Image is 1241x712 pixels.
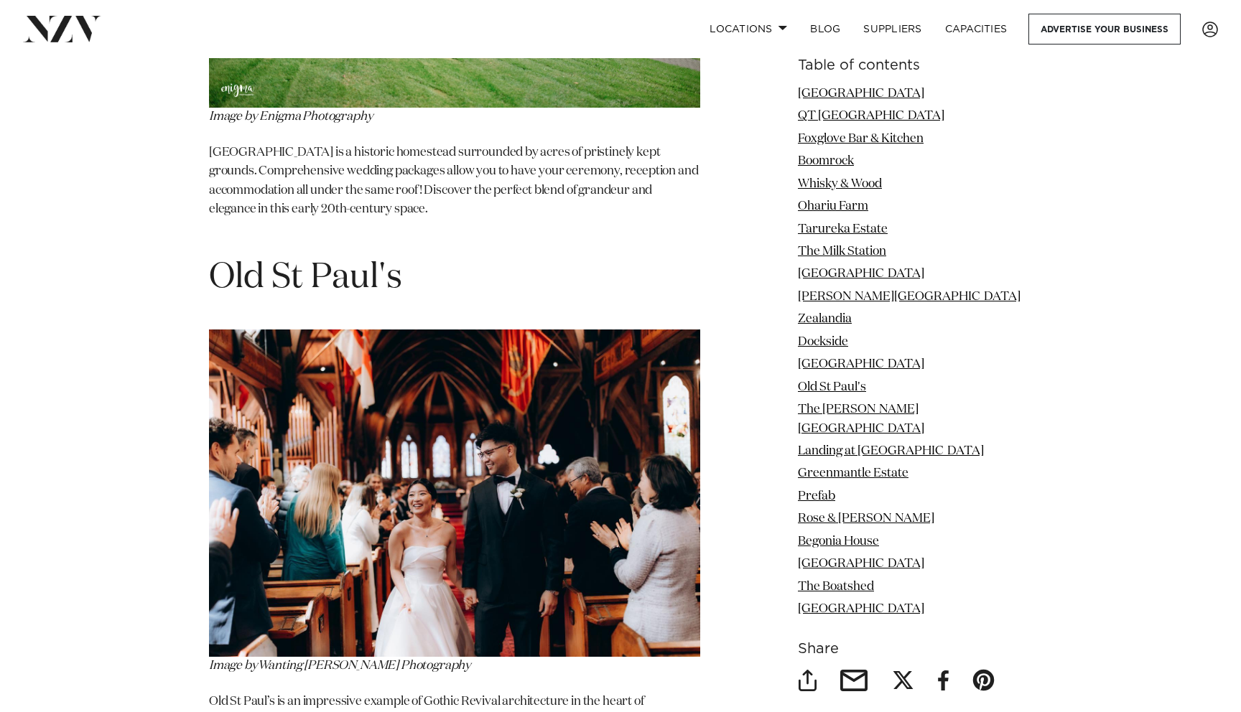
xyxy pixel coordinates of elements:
em: Wanting [PERSON_NAME] Photography [209,660,471,672]
a: Prefab [798,490,835,502]
a: Rose & [PERSON_NAME] [798,512,934,525]
a: QT [GEOGRAPHIC_DATA] [798,110,944,122]
a: Locations [698,14,799,44]
a: Advertise your business [1028,14,1181,44]
a: Foxglove Bar & Kitchen [798,133,924,145]
a: Whisky & Wood [798,178,882,190]
a: BLOG [799,14,852,44]
a: Greenmantle Estate [798,467,908,479]
a: SUPPLIERS [852,14,933,44]
a: Old St Paul's [798,381,866,393]
a: The Milk Station [798,245,886,258]
a: Boomrock [798,155,854,167]
a: [GEOGRAPHIC_DATA] [798,88,924,100]
h6: Table of contents [798,58,1032,73]
a: Zealandia [798,313,852,325]
a: [PERSON_NAME][GEOGRAPHIC_DATA] [798,291,1021,303]
a: Dockside [798,336,848,348]
a: [GEOGRAPHIC_DATA] [798,558,924,570]
a: Begonia House [798,535,879,548]
a: Tarureka Estate [798,223,888,235]
a: Ohariu Farm [798,200,868,212]
a: Capacities [934,14,1019,44]
a: The [PERSON_NAME][GEOGRAPHIC_DATA] [798,403,924,434]
img: nzv-logo.png [23,16,101,42]
a: [GEOGRAPHIC_DATA] [798,268,924,281]
a: Landing at [GEOGRAPHIC_DATA] [798,445,984,457]
a: The Boatshed [798,581,874,593]
span: Image by [209,660,258,672]
span: Old St Paul's [209,261,402,295]
span: [GEOGRAPHIC_DATA] is a historic homestead surrounded by acres of pristinely kept grounds. Compreh... [209,146,698,215]
a: [GEOGRAPHIC_DATA] [798,358,924,370]
h6: Share [798,642,1032,657]
a: [GEOGRAPHIC_DATA] [798,603,924,615]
